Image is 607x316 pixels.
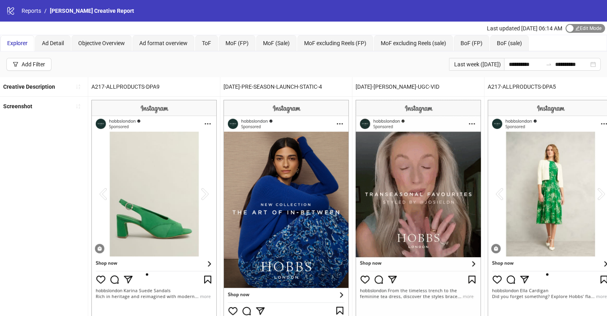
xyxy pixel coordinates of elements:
[7,40,28,46] span: Explorer
[6,58,51,71] button: Add Filter
[13,62,18,67] span: filter
[497,40,522,46] span: BoF (sale)
[22,61,45,68] div: Add Filter
[449,58,504,71] div: Last week ([DATE])
[546,61,552,68] span: swap-right
[88,77,220,96] div: A217-ALLPRODUCTS-DPA9
[50,8,134,14] span: [PERSON_NAME] Creative Report
[3,83,55,90] b: Creative Description
[225,40,249,46] span: MoF (FP)
[304,40,366,46] span: MoF excluding Reels (FP)
[381,40,446,46] span: MoF excluding Reels (sale)
[220,77,352,96] div: [DATE]-PRE-SEASON-LAUNCH-STATIC-4
[263,40,290,46] span: MoF (Sale)
[42,40,64,46] span: Ad Detail
[3,103,32,109] b: Screenshot
[487,25,562,32] span: Last updated [DATE] 06:14 AM
[352,77,484,96] div: [DATE]-[PERSON_NAME]-UGC-VID
[461,40,482,46] span: BoF (FP)
[139,40,188,46] span: Ad format overview
[202,40,211,46] span: ToF
[44,6,47,15] li: /
[20,6,43,15] a: Reports
[78,40,125,46] span: Objective Overview
[546,61,552,68] span: to
[75,103,81,109] span: sort-ascending
[75,84,81,89] span: sort-ascending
